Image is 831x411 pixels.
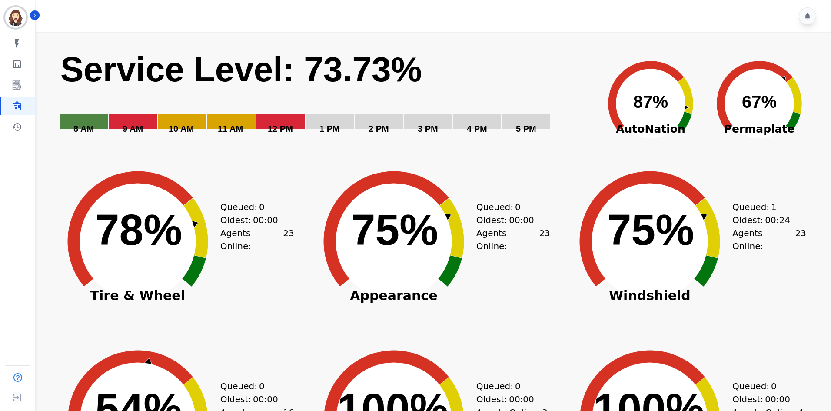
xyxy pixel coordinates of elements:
[283,227,294,253] span: 23
[732,200,798,214] div: Queued:
[418,124,438,134] text: 3 PM
[60,48,591,146] svg: Service Level: 0%
[539,227,550,253] span: 23
[319,124,340,134] text: 1 PM
[259,380,265,393] span: 0
[563,291,737,300] span: Windshield
[732,380,798,393] div: Queued:
[220,227,294,253] div: Agents Online:
[765,214,790,227] span: 00:24
[369,124,389,134] text: 2 PM
[220,214,286,227] div: Oldest:
[771,200,777,214] span: 1
[220,393,286,406] div: Oldest:
[476,380,542,393] div: Queued:
[742,92,777,111] text: 67%
[467,124,487,134] text: 4 PM
[51,291,225,300] span: Tire & Wheel
[60,50,422,89] text: Service Level: 73.73%
[509,214,534,227] span: 00:00
[268,124,293,134] text: 12 PM
[795,227,806,253] span: 23
[771,380,777,393] span: 0
[516,124,536,134] text: 5 PM
[705,121,814,137] span: Permaplate
[476,200,542,214] div: Queued:
[765,393,790,406] span: 00:00
[732,393,798,406] div: Oldest:
[169,124,194,134] text: 10 AM
[732,227,806,253] div: Agents Online:
[123,124,143,134] text: 9 AM
[95,205,182,254] text: 78%
[220,380,286,393] div: Queued:
[509,393,534,406] span: 00:00
[476,214,542,227] div: Oldest:
[307,291,481,300] span: Appearance
[732,214,798,227] div: Oldest:
[607,205,694,254] text: 75%
[253,393,278,406] span: 00:00
[351,205,438,254] text: 75%
[633,92,668,111] text: 87%
[596,121,705,137] span: AutoNation
[73,124,94,134] text: 8 AM
[515,380,521,393] span: 0
[515,200,521,214] span: 0
[5,7,26,28] img: Bordered avatar
[218,124,243,134] text: 11 AM
[259,200,265,214] span: 0
[476,393,542,406] div: Oldest:
[220,200,286,214] div: Queued:
[253,214,278,227] span: 00:00
[476,227,550,253] div: Agents Online:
